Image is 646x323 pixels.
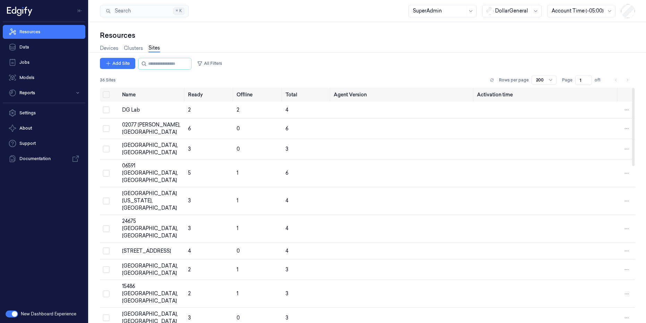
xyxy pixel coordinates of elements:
[103,314,110,321] button: Select row
[237,267,238,273] span: 1
[188,225,191,232] span: 3
[237,170,238,176] span: 1
[3,25,85,39] a: Resources
[237,290,238,297] span: 1
[103,198,110,204] button: Select row
[188,267,191,273] span: 2
[185,88,234,102] th: Ready
[122,190,182,212] div: [GEOGRAPHIC_DATA][US_STATE], [GEOGRAPHIC_DATA]
[122,247,182,255] div: [STREET_ADDRESS]
[188,315,191,321] span: 3
[122,142,182,156] div: [GEOGRAPHIC_DATA], [GEOGRAPHIC_DATA]
[234,88,282,102] th: Offline
[122,162,182,184] div: 06591 [GEOGRAPHIC_DATA], [GEOGRAPHIC_DATA]
[188,290,191,297] span: 2
[188,198,191,204] span: 3
[122,106,182,114] div: DG Lab
[474,88,618,102] th: Activation time
[122,218,182,239] div: 24675 [GEOGRAPHIC_DATA], [GEOGRAPHIC_DATA]
[103,146,110,152] button: Select row
[103,170,110,177] button: Select row
[286,225,288,232] span: 4
[103,290,110,297] button: Select row
[103,125,110,132] button: Select row
[499,77,529,83] p: Rows per page
[124,45,143,52] a: Clusters
[103,247,110,254] button: Select row
[286,146,288,152] span: 3
[122,121,182,136] div: 02077 [PERSON_NAME], [GEOGRAPHIC_DATA]
[188,125,191,132] span: 6
[283,88,331,102] th: Total
[188,170,191,176] span: 5
[100,45,118,52] a: Devices
[122,262,182,277] div: [GEOGRAPHIC_DATA], [GEOGRAPHIC_DATA]
[148,44,160,52] a: Sites
[119,88,185,102] th: Name
[286,290,288,297] span: 3
[237,198,238,204] span: 1
[100,58,135,69] button: Add Site
[237,225,238,232] span: 1
[188,107,191,113] span: 2
[286,248,288,254] span: 4
[237,248,240,254] span: 0
[3,86,85,100] button: Reports
[331,88,474,102] th: Agent Version
[112,7,131,15] span: Search
[286,267,288,273] span: 3
[100,30,635,40] div: Resources
[286,198,288,204] span: 4
[3,152,85,166] a: Documentation
[3,71,85,85] a: Models
[122,283,182,305] div: 15486 [GEOGRAPHIC_DATA], [GEOGRAPHIC_DATA]
[74,5,85,16] button: Toggle Navigation
[286,125,288,132] span: 6
[188,248,191,254] span: 4
[562,77,572,83] span: Page
[194,58,225,69] button: All Filters
[3,121,85,135] button: About
[103,106,110,113] button: Select row
[3,106,85,120] a: Settings
[188,146,191,152] span: 3
[103,266,110,273] button: Select row
[595,77,606,83] span: of 1
[103,91,110,98] button: Select all
[103,225,110,232] button: Select row
[286,170,288,176] span: 6
[286,315,288,321] span: 3
[286,107,288,113] span: 4
[237,146,240,152] span: 0
[3,40,85,54] a: Data
[237,107,239,113] span: 2
[100,5,189,17] button: Search⌘K
[611,75,632,85] nav: pagination
[237,125,240,132] span: 0
[3,55,85,69] a: Jobs
[237,315,240,321] span: 0
[100,77,116,83] span: 36 Sites
[3,137,85,150] a: Support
